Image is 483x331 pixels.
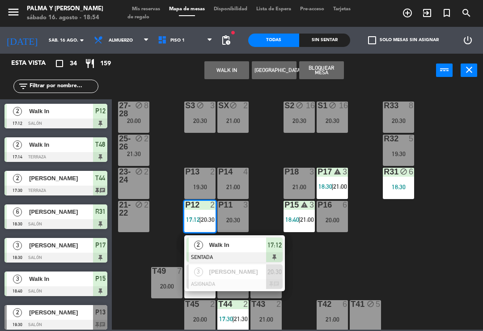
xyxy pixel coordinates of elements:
[95,173,105,183] span: T44
[296,7,329,12] span: Pre-acceso
[4,58,64,69] div: Esta vista
[210,168,216,176] div: 2
[300,216,314,223] span: 21:00
[29,106,93,116] span: Walk In
[243,102,249,110] div: 2
[184,118,216,124] div: 20:30
[185,300,186,308] div: T45
[343,201,348,209] div: 6
[170,38,185,43] span: Piso 1
[284,184,315,190] div: 21:00
[400,168,407,175] i: block
[250,316,282,323] div: 21:00
[367,300,374,308] i: block
[118,151,149,157] div: 21:30
[209,7,252,12] span: Disponibilidad
[296,102,303,109] i: block
[218,201,219,209] div: P11
[95,273,106,284] span: P15
[329,102,336,109] i: block
[13,208,22,216] span: 6
[285,216,299,223] span: 18:40
[383,184,414,190] div: 18:30
[409,102,414,110] div: 8
[368,36,439,44] label: Solo mesas sin asignar
[196,102,204,109] i: block
[267,267,282,277] span: 20:30
[368,36,376,44] span: check_box_outline_blank
[210,201,216,209] div: 2
[230,30,236,35] span: fiber_manual_record
[210,300,216,308] div: 2
[417,5,437,21] span: WALK IN
[331,183,333,190] span: |
[177,267,182,275] div: 7
[29,274,93,284] span: Walk In
[194,267,203,276] span: 3
[299,61,344,79] button: Bloquear Mesa
[339,102,348,110] div: 16
[301,201,308,208] i: warning
[13,308,22,317] span: 2
[317,217,348,223] div: 20:00
[284,118,315,124] div: 20:30
[439,64,450,75] i: power_input
[27,4,103,13] div: Palma y [PERSON_NAME]
[185,201,186,209] div: P12
[151,283,182,289] div: 20:00
[317,316,348,323] div: 21:00
[234,315,248,323] span: 21:30
[29,81,98,91] input: Filtrar por nombre...
[210,102,216,110] div: 3
[243,300,249,308] div: 2
[441,8,452,18] i: turned_in_not
[298,216,300,223] span: |
[229,102,237,109] i: block
[276,300,282,308] div: 2
[13,140,22,149] span: 2
[194,241,203,250] span: 2
[284,201,285,209] div: P15
[318,183,332,190] span: 18:30
[29,308,93,317] span: [PERSON_NAME]
[422,8,432,18] i: exit_to_app
[184,184,216,190] div: 19:30
[209,267,267,276] span: [PERSON_NAME]
[437,5,457,21] span: Reserva especial
[462,35,473,46] i: power_settings_new
[95,106,106,116] span: P12
[218,300,219,308] div: T44
[383,118,414,124] div: 20:30
[29,207,93,216] span: [PERSON_NAME]
[267,240,282,250] span: 17:12
[299,34,350,47] div: Sin sentar
[144,102,149,110] div: 8
[95,139,105,150] span: T48
[464,64,475,75] i: close
[243,168,249,176] div: 4
[165,7,209,12] span: Mapa de mesas
[95,206,106,217] span: R31
[252,61,297,79] button: [GEOGRAPHIC_DATA]
[343,168,348,176] div: 3
[7,5,20,19] i: menu
[201,216,215,223] span: 20:30
[398,5,417,21] span: RESERVAR MESA
[95,307,106,318] span: P13
[333,183,347,190] span: 21:00
[409,135,414,143] div: 5
[218,168,219,176] div: P14
[85,58,95,69] i: restaurant
[100,59,111,69] span: 159
[317,118,348,124] div: 20:30
[18,81,29,92] i: filter_list
[306,102,315,110] div: 16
